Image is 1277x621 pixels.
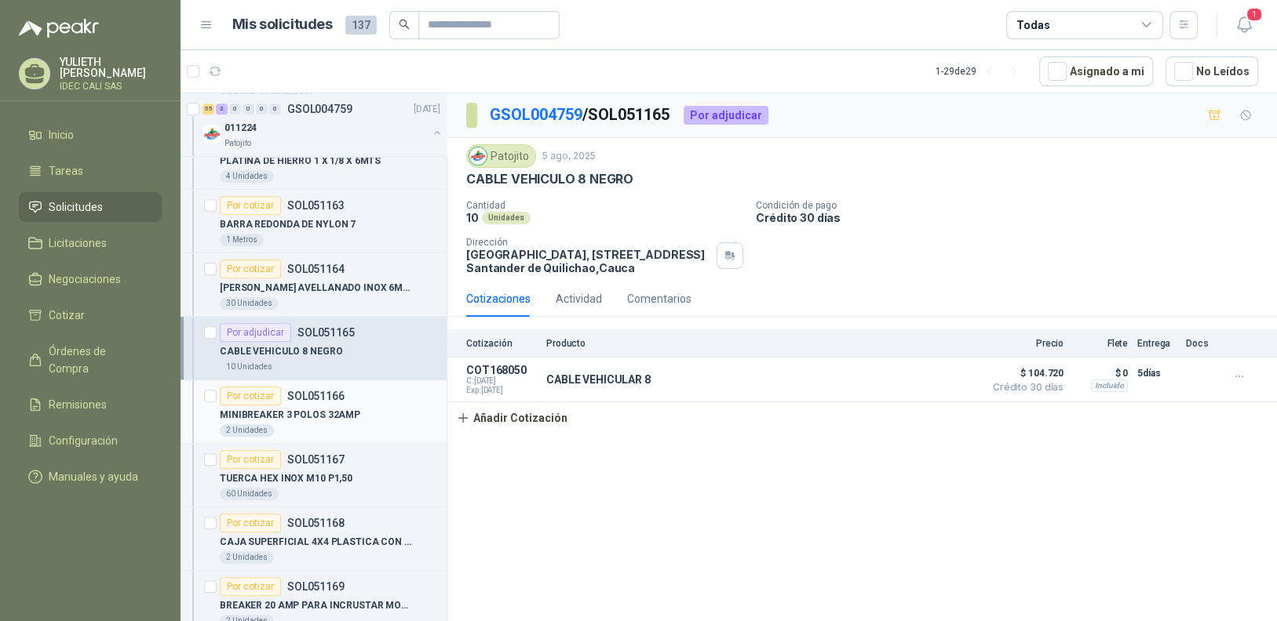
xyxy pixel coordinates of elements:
[49,162,83,180] span: Tareas
[466,290,531,307] div: Cotizaciones
[181,444,447,507] a: Por cotizarSOL051167TUERCA HEX INOX M10 P1,5060 Unidades
[1073,364,1128,383] p: $ 0
[19,19,99,38] img: Logo peakr
[220,361,279,373] div: 10 Unidades
[287,581,345,592] p: SOL051169
[220,196,281,215] div: Por cotizar
[469,147,487,165] img: Company Logo
[466,144,536,168] div: Patojito
[181,380,447,444] a: Por cotizarSOL051166MINIBREAKER 3 POLOS 32AMP2 Unidades
[1137,364,1177,383] p: 5 días
[220,387,281,405] div: Por cotizar
[49,126,74,143] span: Inicio
[19,156,162,186] a: Tareas
[684,106,768,125] div: Por adjudicar
[49,271,121,288] span: Negociaciones
[287,200,345,211] p: SOL051163
[756,211,1271,224] p: Crédito 30 días
[556,290,602,307] div: Actividad
[1091,379,1128,392] div: Incluido
[181,253,447,317] a: Por cotizarSOL051164[PERSON_NAME] AVELLANADO INOX 6MMX30MM30 Unidades
[202,103,214,114] div: 55
[482,212,531,224] div: Unidades
[414,102,440,117] p: [DATE]
[49,198,103,216] span: Solicitudes
[1039,56,1153,86] button: Asignado a mi
[936,59,1027,84] div: 1 - 29 de 29
[1137,338,1177,349] p: Entrega
[229,103,241,114] div: 0
[220,297,279,310] div: 30 Unidades
[447,402,576,434] button: Añadir Cotización
[49,396,107,413] span: Remisiones
[287,517,345,528] p: SOL051168
[220,408,360,423] p: MINIBREAKER 3 POLOS 32AMP
[49,432,118,449] span: Configuración
[627,290,691,307] div: Comentarios
[466,364,537,376] p: COT168050
[345,16,377,34] span: 137
[220,598,415,613] p: BREAKER 20 AMP PARA INCRUSTAR MONOPOLAR
[19,120,162,150] a: Inicio
[220,514,281,532] div: Por cotizar
[287,263,345,274] p: SOL051164
[243,103,254,114] div: 0
[1073,338,1128,349] p: Flete
[224,121,257,136] p: 011224
[220,234,264,246] div: 1 Metros
[466,237,710,248] p: Dirección
[399,19,410,30] span: search
[224,137,251,150] p: Patojito
[60,56,162,78] p: YULIETH [PERSON_NAME]
[220,154,381,169] p: PLATINA DE HIERRO 1 X 1/8 X 6MTS
[220,424,274,437] div: 2 Unidades
[220,217,356,232] p: BARRA REDONDA DE NYLON 7
[220,170,274,183] div: 4 Unidades
[297,327,355,338] p: SOL051165
[985,383,1064,392] span: Crédito 30 días
[490,105,582,124] a: GSOL004759
[181,317,447,380] a: Por adjudicarSOL051165CABLE VEHICULO 8 NEGRO10 Unidades
[19,264,162,294] a: Negociaciones
[202,100,443,150] a: 55 3 0 0 0 0 GSOL004759[DATE] Company Logo011224Patojito
[1166,56,1258,86] button: No Leídos
[19,300,162,330] a: Cotizar
[466,338,537,349] p: Cotización
[60,82,162,91] p: IDEC CALI SAS
[19,192,162,222] a: Solicitudes
[216,103,228,114] div: 3
[466,211,479,224] p: 10
[220,260,281,278] div: Por cotizar
[269,103,281,114] div: 0
[546,338,976,349] p: Producto
[1246,7,1263,22] span: 1
[466,386,537,395] span: Exp: [DATE]
[220,344,342,359] p: CABLE VEHICULO 8 NEGRO
[220,471,352,486] p: TUERCA HEX INOX M10 P1,50
[181,507,447,571] a: Por cotizarSOL051168CAJA SUPERFICIAL 4X4 PLASTICA CON TAPA2 Unidades
[756,200,1271,211] p: Condición de pago
[256,103,268,114] div: 0
[220,535,415,550] p: CAJA SUPERFICIAL 4X4 PLASTICA CON TAPA
[220,577,281,596] div: Por cotizar
[985,364,1064,383] span: $ 104.720
[19,228,162,258] a: Licitaciones
[49,343,147,377] span: Órdenes de Compra
[19,390,162,419] a: Remisiones
[220,323,291,342] div: Por adjudicar
[466,376,537,386] span: C: [DATE]
[181,190,447,253] a: Por cotizarSOL051163BARRA REDONDA DE NYLON 71 Metros
[490,103,671,127] p: / SOL051165
[220,450,281,469] div: Por cotizar
[287,390,345,401] p: SOL051166
[1016,16,1049,34] div: Todas
[287,454,345,465] p: SOL051167
[220,488,279,500] div: 60 Unidades
[1186,338,1217,349] p: Docs
[232,13,333,36] h1: Mis solicitudes
[181,126,447,190] a: Por cotizarSOL051162PLATINA DE HIERRO 1 X 1/8 X 6MTS4 Unidades
[49,468,138,485] span: Manuales y ayuda
[1230,11,1258,39] button: 1
[985,338,1064,349] p: Precio
[19,336,162,383] a: Órdenes de Compra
